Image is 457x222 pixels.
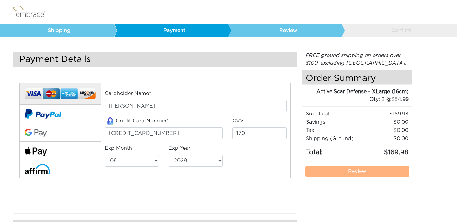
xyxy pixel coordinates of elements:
label: Exp Year [169,144,190,152]
td: $0.00 [362,135,409,143]
a: Payment [114,24,228,37]
img: Google-Pay-Logo.svg [25,129,47,138]
img: affirm-logo.svg [25,164,50,174]
td: Tax: [306,126,362,135]
img: amazon-lock.png [105,117,116,125]
td: Shipping (Ground): [306,135,362,143]
label: Cardholder Name* [105,90,151,97]
td: 0.00 [362,118,409,126]
span: 84.99 [391,97,409,102]
a: Review [228,24,342,37]
td: Total: [306,143,362,157]
label: Credit Card Number* [105,117,169,125]
img: paypal-v2.png [25,105,61,123]
td: 169.98 [362,110,409,118]
label: Exp Month [105,144,132,152]
td: Savings : [306,118,362,126]
td: Sub-Total: [306,110,362,118]
a: Review [305,166,409,177]
h4: Order Summary [302,70,412,85]
td: 169.98 [362,143,409,157]
img: credit-cards.png [25,87,96,101]
div: Active Scar Defense - XLarge (16cm) [302,88,409,95]
td: 0.00 [362,126,409,135]
div: 2 @ [310,95,409,103]
label: CVV [232,117,244,125]
img: logo.png [11,4,52,20]
a: Confirm [342,24,456,37]
img: fullApplePay.png [25,147,47,156]
h3: Payment Details [13,52,297,67]
div: FREE ground shipping on orders over $100, excluding [GEOGRAPHIC_DATA]. [302,52,413,67]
